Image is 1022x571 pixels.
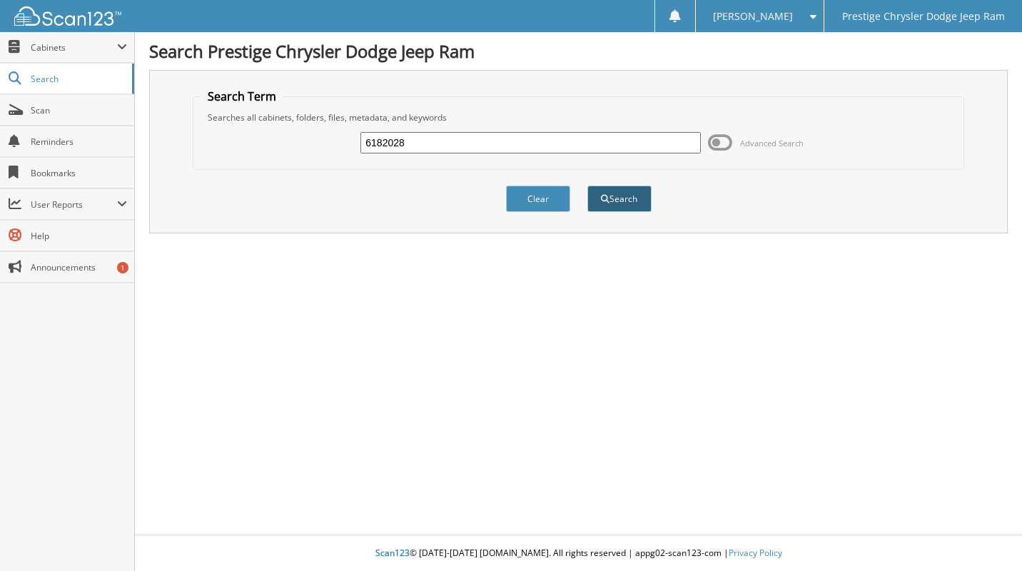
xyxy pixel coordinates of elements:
[31,230,127,242] span: Help
[729,547,782,559] a: Privacy Policy
[842,12,1005,21] span: Prestige Chrysler Dodge Jeep Ram
[117,262,128,273] div: 1
[587,186,652,212] button: Search
[375,547,410,559] span: Scan123
[135,536,1022,571] div: © [DATE]-[DATE] [DOMAIN_NAME]. All rights reserved | appg02-scan123-com |
[149,39,1008,63] h1: Search Prestige Chrysler Dodge Jeep Ram
[713,12,793,21] span: [PERSON_NAME]
[31,167,127,179] span: Bookmarks
[740,138,804,148] span: Advanced Search
[31,198,117,211] span: User Reports
[31,41,117,54] span: Cabinets
[201,111,956,123] div: Searches all cabinets, folders, files, metadata, and keywords
[31,104,127,116] span: Scan
[31,136,127,148] span: Reminders
[506,186,570,212] button: Clear
[31,73,125,85] span: Search
[14,6,121,26] img: scan123-logo-white.svg
[201,89,283,104] legend: Search Term
[31,261,127,273] span: Announcements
